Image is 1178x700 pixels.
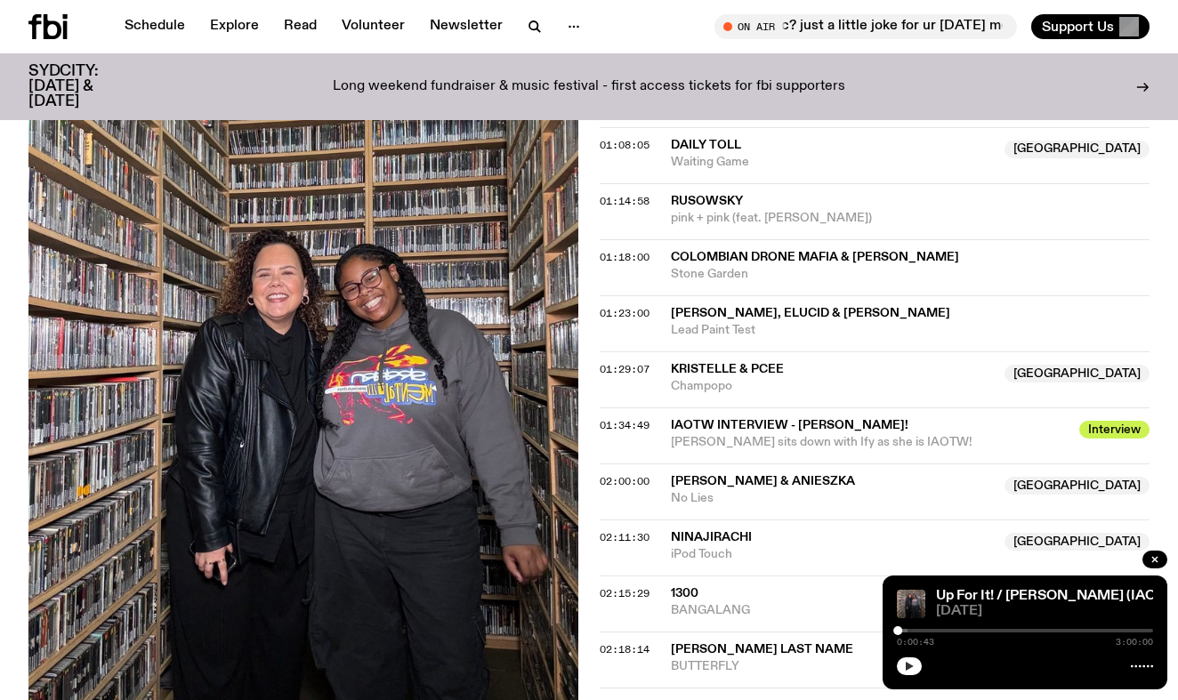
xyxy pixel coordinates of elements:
p: Long weekend fundraiser & music festival - first access tickets for fbi supporters [333,79,845,95]
span: 01:18:00 [600,250,650,264]
span: Interview [1079,421,1150,439]
span: [PERSON_NAME], ELUCID & [PERSON_NAME] [671,307,950,319]
a: Read [273,14,327,39]
span: 3:00:00 [1116,638,1153,647]
span: iPod Touch [671,546,994,563]
span: Champopo [671,378,994,395]
span: 01:34:49 [600,418,650,432]
span: [GEOGRAPHIC_DATA] [1005,533,1150,551]
span: [GEOGRAPHIC_DATA] [1005,365,1150,382]
span: 01:14:58 [600,194,650,208]
span: Ninajirachi [671,531,752,543]
button: 02:00:00 [600,477,650,487]
button: 02:11:30 [600,533,650,543]
span: 01:08:05 [600,138,650,152]
a: Newsletter [419,14,513,39]
span: [DATE] [936,605,1153,618]
button: 02:18:14 [600,645,650,655]
span: Lead Paint Test [671,322,1150,339]
span: 0:00:43 [897,638,934,647]
span: 02:00:00 [600,474,650,488]
span: BANGALANG [671,602,994,619]
span: 02:11:30 [600,530,650,544]
span: Daily Toll [671,139,741,151]
span: [GEOGRAPHIC_DATA] [1005,477,1150,495]
span: IAOTW INTERVIEW - [PERSON_NAME]! [671,417,1069,434]
span: BUTTERFLY [671,658,1150,675]
span: No Lies [671,490,994,507]
button: 01:14:58 [600,197,650,206]
span: [GEOGRAPHIC_DATA] [1005,141,1150,158]
button: 01:08:05 [600,141,650,150]
span: Stone Garden [671,266,1150,283]
a: Explore [199,14,270,39]
span: [PERSON_NAME] Last Name [671,643,853,656]
span: Waiting Game [671,154,994,171]
span: [PERSON_NAME] sits down with Ify as she is IAOTW! [671,436,972,448]
a: Volunteer [331,14,416,39]
button: On AirMornings with [PERSON_NAME] / Springing into some great music haha do u see what i did ther... [714,14,1017,39]
span: 02:15:29 [600,586,650,600]
button: 01:18:00 [600,253,650,262]
button: 01:29:07 [600,365,650,374]
span: 02:18:14 [600,642,650,656]
span: [PERSON_NAME] & Anieszka [671,475,855,487]
span: 01:29:07 [600,362,650,376]
span: 01:23:00 [600,306,650,320]
span: Support Us [1042,19,1114,35]
span: Colombian Drone Mafia & [PERSON_NAME] [671,251,959,263]
button: 02:15:29 [600,589,650,599]
h3: SYDCITY: [DATE] & [DATE] [28,64,142,109]
button: 01:34:49 [600,421,650,430]
a: Schedule [114,14,196,39]
button: 01:23:00 [600,309,650,318]
span: rusowsky [671,195,743,207]
button: Support Us [1031,14,1150,39]
span: 1300 [671,587,698,599]
span: Kristelle & Pcee [671,363,784,375]
span: pink + pink (feat. [PERSON_NAME]) [671,210,1150,227]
